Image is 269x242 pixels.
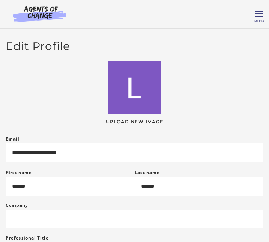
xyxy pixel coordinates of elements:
label: Email [6,135,19,143]
span: Upload New Image [6,120,263,124]
button: Toggle menu Menu [255,10,263,18]
label: Company [6,201,28,210]
img: Agents of Change Logo [6,6,73,22]
label: Last name [135,169,160,175]
span: Menu [254,19,264,23]
label: First name [6,169,32,175]
h2: Edit Profile [6,40,263,53]
span: Toggle menu [255,13,263,14]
